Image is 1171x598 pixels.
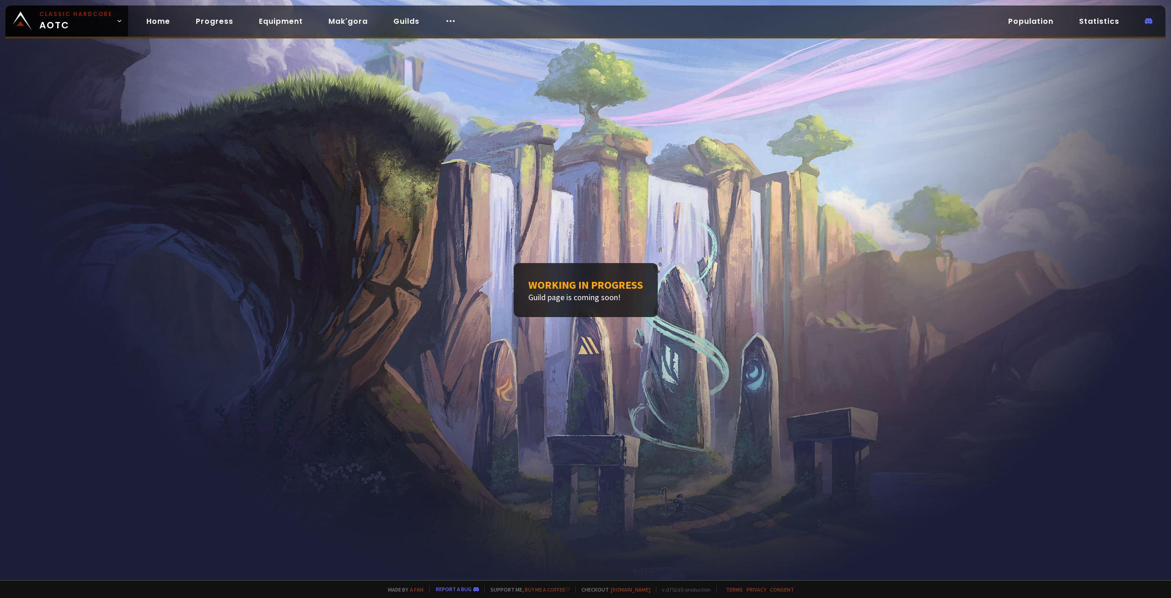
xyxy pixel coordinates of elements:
span: AOTC [39,10,113,32]
a: Equipment [252,12,310,31]
a: Progress [188,12,241,31]
a: Mak'gora [321,12,375,31]
a: Consent [770,586,794,593]
a: Guilds [386,12,427,31]
a: Population [1001,12,1061,31]
span: Support me, [484,586,570,593]
a: Classic HardcoreAOTC [5,5,128,37]
span: v. d752d5 - production [656,586,711,593]
a: Buy me a coffee [525,586,570,593]
a: Statistics [1072,12,1127,31]
small: Classic Hardcore [39,10,113,18]
a: a fan [410,586,424,593]
span: Made by [382,586,424,593]
div: Guild page is coming soon! [514,263,658,317]
a: Home [139,12,177,31]
a: [DOMAIN_NAME] [611,586,650,593]
a: Terms [726,586,743,593]
a: Report a bug [436,586,472,593]
span: Checkout [575,586,650,593]
a: Privacy [747,586,766,593]
h1: Working in progress [528,278,643,292]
